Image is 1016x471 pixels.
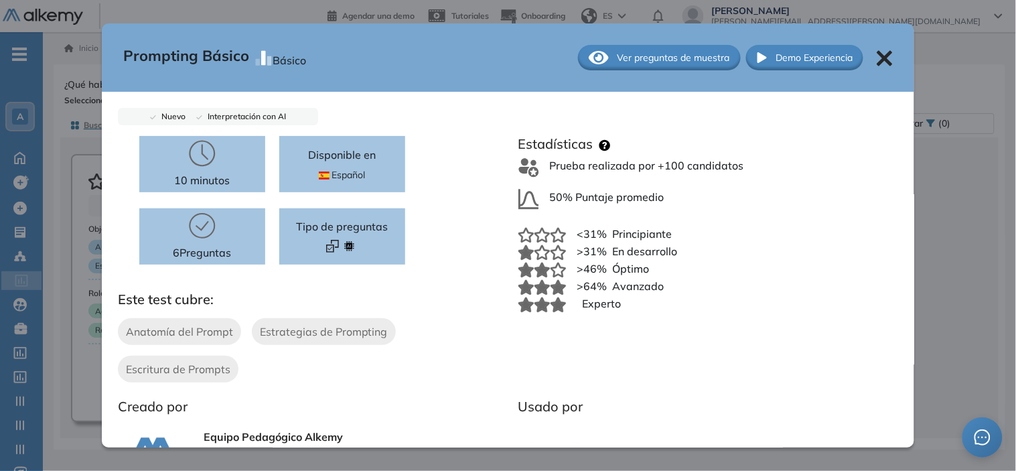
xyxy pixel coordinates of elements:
[518,136,593,152] h3: Estadísticas
[273,47,306,68] div: Básico
[577,245,607,258] span: >31%
[613,279,664,293] span: Avanzado
[577,262,607,275] span: >46%
[126,324,233,340] span: Anatomía del Prompt
[974,429,991,446] span: message
[118,399,508,415] h3: Creado por
[343,240,356,253] img: Format test logo
[326,240,339,253] img: Format test logo
[156,111,186,121] span: Nuevo
[126,361,230,377] span: Escritura de Prompts
[550,157,744,178] span: Prueba realizada por +100 candidatos
[776,51,853,65] span: Demo Experiencia
[204,431,508,444] h3: Equipo Pedagógico Alkemy
[613,227,672,241] span: Principiante
[260,324,388,340] span: Estrategias de Prompting
[174,172,230,188] p: 10 minutos
[577,227,607,241] span: <31%
[173,245,231,261] p: 6 Preguntas
[202,111,286,121] span: Interpretación con AI
[118,291,508,308] h3: Este test cubre:
[550,189,664,210] span: 50% Puntaje promedio
[319,172,330,180] img: ESP
[319,168,365,182] span: Español
[583,297,622,310] span: Experto
[308,147,376,163] p: Disponible en
[613,245,678,258] span: En desarrollo
[296,218,388,234] span: Tipo de preguntas
[613,262,650,275] span: Óptimo
[577,279,607,293] span: >64%
[618,51,730,65] span: Ver preguntas de muestra
[123,45,249,70] span: Prompting Básico
[518,399,889,415] h3: Usado por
